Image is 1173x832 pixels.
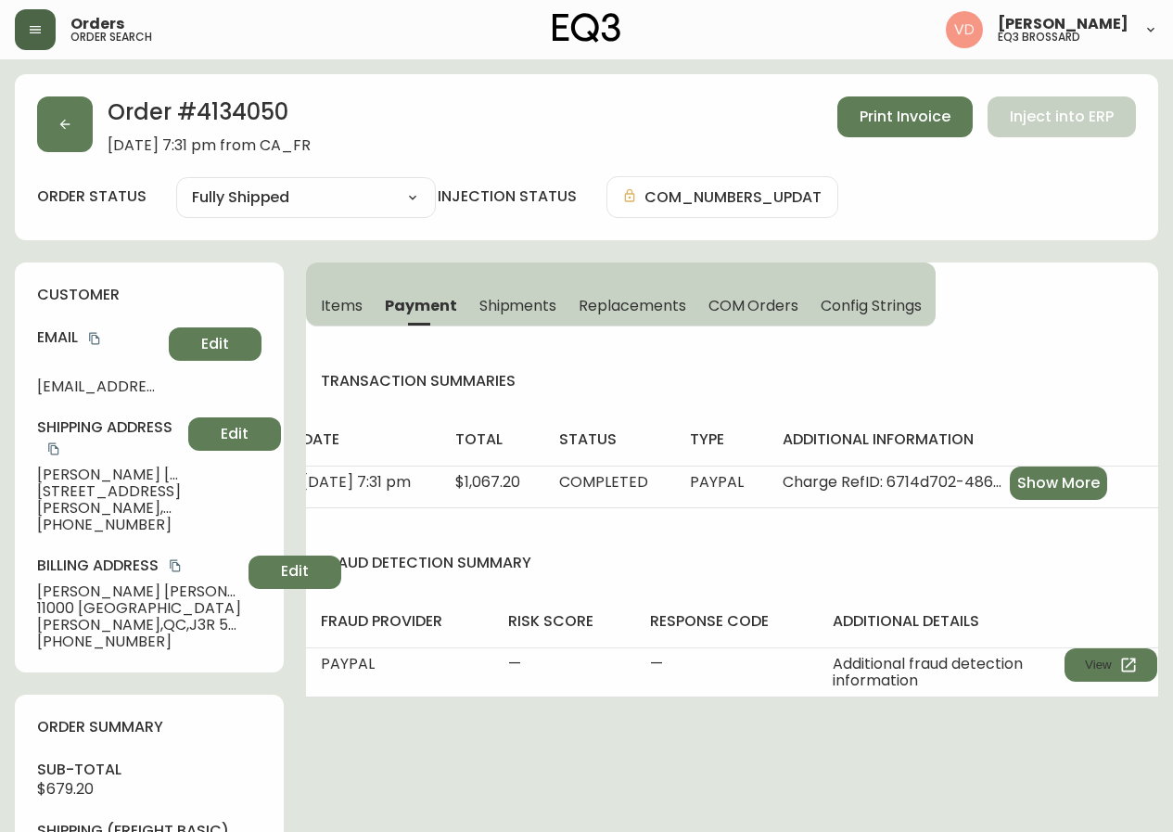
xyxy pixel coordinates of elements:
[221,424,249,444] span: Edit
[837,96,973,137] button: Print Invoice
[321,296,363,315] span: Items
[306,553,1158,573] h4: fraud detection summary
[37,717,261,737] h4: order summary
[650,653,663,674] span: —
[37,583,241,600] span: [PERSON_NAME] [PERSON_NAME]
[37,417,181,459] h4: Shipping Address
[37,327,161,348] h4: Email
[85,329,104,348] button: copy
[37,556,241,576] h4: Billing Address
[559,429,660,450] h4: status
[438,186,577,207] h4: injection status
[37,778,94,800] span: $679.20
[708,296,799,315] span: COM Orders
[37,467,181,483] span: [PERSON_NAME] [PERSON_NAME]
[508,611,620,632] h4: risk score
[783,429,1144,450] h4: additional information
[302,471,411,493] span: [DATE] 7:31 pm
[45,440,63,458] button: copy
[37,517,181,533] span: [PHONE_NUMBER]
[281,561,309,582] span: Edit
[188,417,281,451] button: Edit
[455,471,520,493] span: $1,067.20
[455,429,530,450] h4: total
[108,137,311,154] span: [DATE] 7:31 pm from CA_FR
[37,378,161,395] span: [EMAIL_ADDRESS][DOMAIN_NAME]
[321,653,375,674] span: PAYPAL
[559,471,648,493] span: COMPLETED
[385,296,457,315] span: Payment
[650,611,804,632] h4: response code
[201,334,229,354] span: Edit
[37,760,261,780] h4: sub-total
[37,600,241,617] span: 11000 [GEOGRAPHIC_DATA]
[37,285,261,305] h4: customer
[783,474,1002,491] span: Charge RefID: 6714d702-4867-4d5c-b8c9-a2878eaaab15
[249,556,341,589] button: Edit
[37,634,241,650] span: [PHONE_NUMBER]
[508,653,521,674] span: —
[821,296,921,315] span: Config Strings
[70,17,124,32] span: Orders
[1017,473,1100,493] span: Show More
[37,483,181,500] span: [STREET_ADDRESS]
[37,617,241,634] span: [PERSON_NAME] , QC , J3R 5E6 , CA
[37,186,147,207] label: order status
[166,557,185,575] button: copy
[302,429,425,450] h4: date
[321,611,478,632] h4: fraud provider
[306,371,1158,391] h4: transaction summaries
[479,296,557,315] span: Shipments
[108,96,311,137] h2: Order # 4134050
[998,32,1080,43] h5: eq3 brossard
[860,107,950,127] span: Print Invoice
[833,656,1065,689] span: Additional fraud detection information
[553,13,621,43] img: logo
[37,500,181,517] span: [PERSON_NAME] , QC , J3R 5E6 , CA
[1065,648,1157,682] button: View
[70,32,152,43] h5: order search
[1010,467,1107,500] button: Show More
[690,429,752,450] h4: type
[579,296,685,315] span: Replacements
[690,471,744,493] span: PAYPAL
[946,11,983,48] img: 34cbe8de67806989076631741e6a7c6b
[998,17,1128,32] span: [PERSON_NAME]
[169,327,261,361] button: Edit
